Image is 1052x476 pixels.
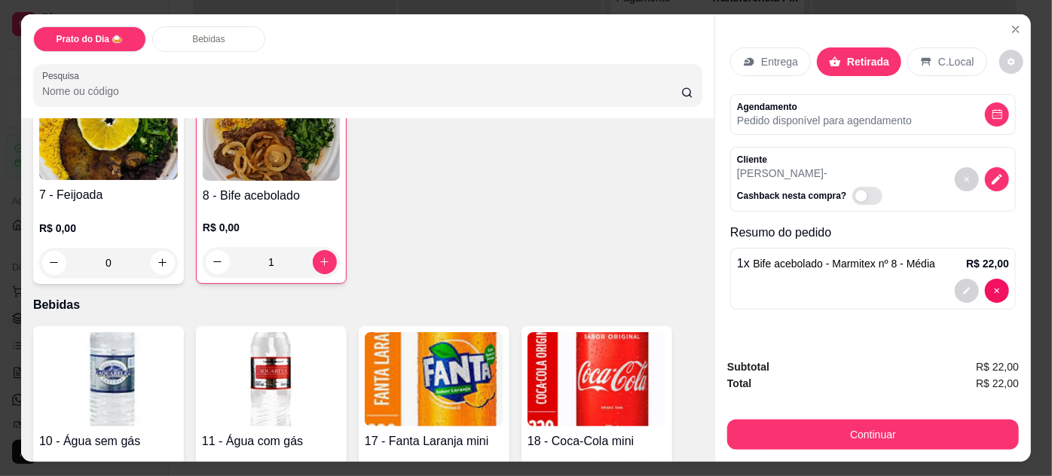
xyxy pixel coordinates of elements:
p: R$ 0,00 [39,221,178,236]
img: product-image [39,86,178,180]
p: Prato do Dia 🍛 [56,33,123,45]
span: R$ 22,00 [976,359,1019,375]
p: Pedido disponível para agendamento [737,113,912,128]
p: C.Local [938,54,974,69]
p: Cliente [737,154,888,166]
h4: 8 - Bife acebolado [203,187,340,205]
p: Retirada [847,54,889,69]
strong: Total [727,377,751,389]
button: Continuar [727,420,1019,450]
h4: 7 - Feijoada [39,186,178,204]
span: Bife acebolado - Marmitex nº 8 - Média [753,258,935,270]
p: Bebidas [192,33,225,45]
label: Pesquisa [42,69,84,82]
strong: Subtotal [727,361,769,373]
img: product-image [365,332,503,426]
img: product-image [202,332,341,426]
button: decrease-product-quantity [985,167,1009,191]
span: R$ 22,00 [976,375,1019,392]
p: Cashback nesta compra? [737,190,846,202]
h4: 18 - Coca-Cola mini [528,432,666,450]
button: decrease-product-quantity [955,167,979,191]
p: Resumo do pedido [730,224,1016,242]
p: R$ 22,00 [966,256,1009,271]
button: decrease-product-quantity [955,279,979,303]
h4: 17 - Fanta Laranja mini [365,432,503,450]
p: [PERSON_NAME] - [737,166,888,181]
button: decrease-product-quantity [985,279,1009,303]
button: decrease-product-quantity [985,102,1009,127]
p: Entrega [761,54,798,69]
img: product-image [528,332,666,426]
button: decrease-product-quantity [999,50,1023,74]
p: R$ 0,00 [203,220,340,235]
h4: 11 - Água com gás [202,432,341,450]
p: Agendamento [737,101,912,113]
img: product-image [203,87,340,181]
img: product-image [39,332,178,426]
h4: 10 - Água sem gás [39,432,178,450]
input: Pesquisa [42,84,681,99]
button: Close [1004,17,1028,41]
p: 1 x [737,255,935,273]
p: Bebidas [33,296,702,314]
label: Automatic updates [852,187,888,205]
